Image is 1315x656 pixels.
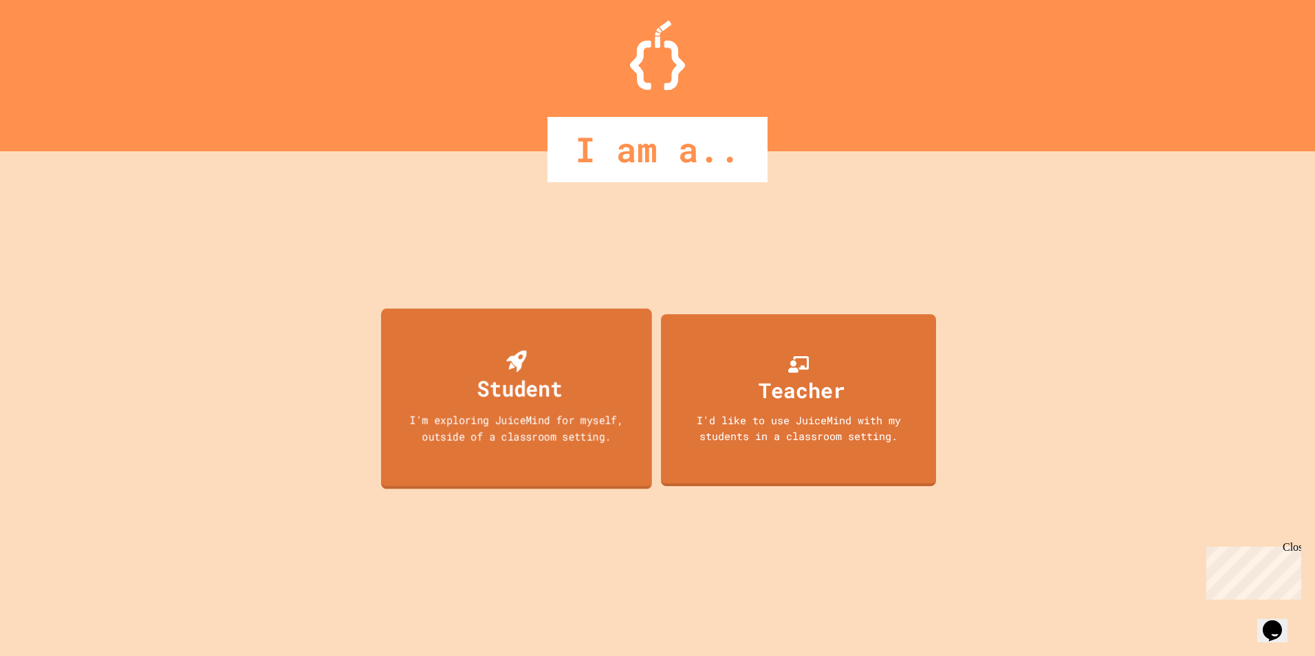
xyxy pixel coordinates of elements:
div: I'd like to use JuiceMind with my students in a classroom setting. [675,413,922,444]
iframe: chat widget [1257,601,1301,642]
div: I am a.. [547,117,768,182]
div: Chat with us now!Close [6,6,95,87]
div: I'm exploring JuiceMind for myself, outside of a classroom setting. [395,412,639,444]
div: Teacher [759,375,845,406]
img: Logo.svg [630,21,685,90]
iframe: chat widget [1201,541,1301,600]
div: Student [477,372,563,404]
